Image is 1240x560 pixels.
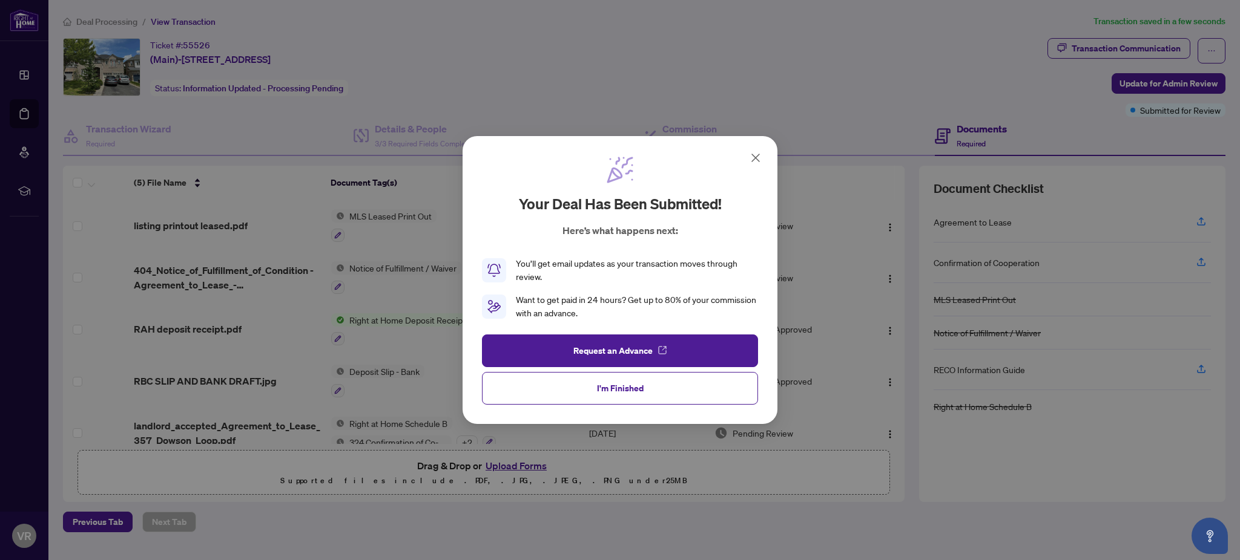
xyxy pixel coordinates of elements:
[482,334,758,367] button: Request an Advance
[562,223,678,238] p: Here’s what happens next:
[482,372,758,405] button: I'm Finished
[573,341,653,360] span: Request an Advance
[516,293,758,320] div: Want to get paid in 24 hours? Get up to 80% of your commission with an advance.
[516,257,758,284] div: You’ll get email updates as your transaction moves through review.
[597,379,644,398] span: I'm Finished
[519,194,722,213] h2: Your deal has been submitted!
[1192,518,1228,554] button: Open asap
